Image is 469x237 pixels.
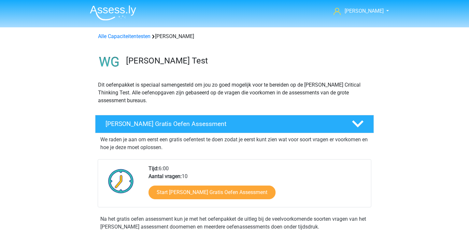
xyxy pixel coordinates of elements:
[105,165,137,197] img: Klok
[98,215,371,231] div: Na het gratis oefen assessment kun je met het oefenpakket de uitleg bij de veelvoorkomende soorte...
[90,5,136,21] img: Assessly
[149,186,276,199] a: Start [PERSON_NAME] Gratis Oefen Assessment
[92,115,377,133] a: [PERSON_NAME] Gratis Oefen Assessment
[95,33,374,40] div: [PERSON_NAME]
[95,48,123,76] img: watson glaser
[149,165,159,172] b: Tijd:
[98,33,150,39] a: Alle Capaciteitentesten
[331,7,384,15] a: [PERSON_NAME]
[106,120,341,128] h4: [PERSON_NAME] Gratis Oefen Assessment
[345,8,384,14] span: [PERSON_NAME]
[98,81,371,105] p: Dit oefenpakket is speciaal samengesteld om jou zo goed mogelijk voor te bereiden op de [PERSON_N...
[100,136,369,151] p: We raden je aan om eerst een gratis oefentest te doen zodat je eerst kunt zien wat voor soort vra...
[126,56,369,66] h3: [PERSON_NAME] Test
[144,165,371,207] div: 6:00 10
[149,173,182,179] b: Aantal vragen:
